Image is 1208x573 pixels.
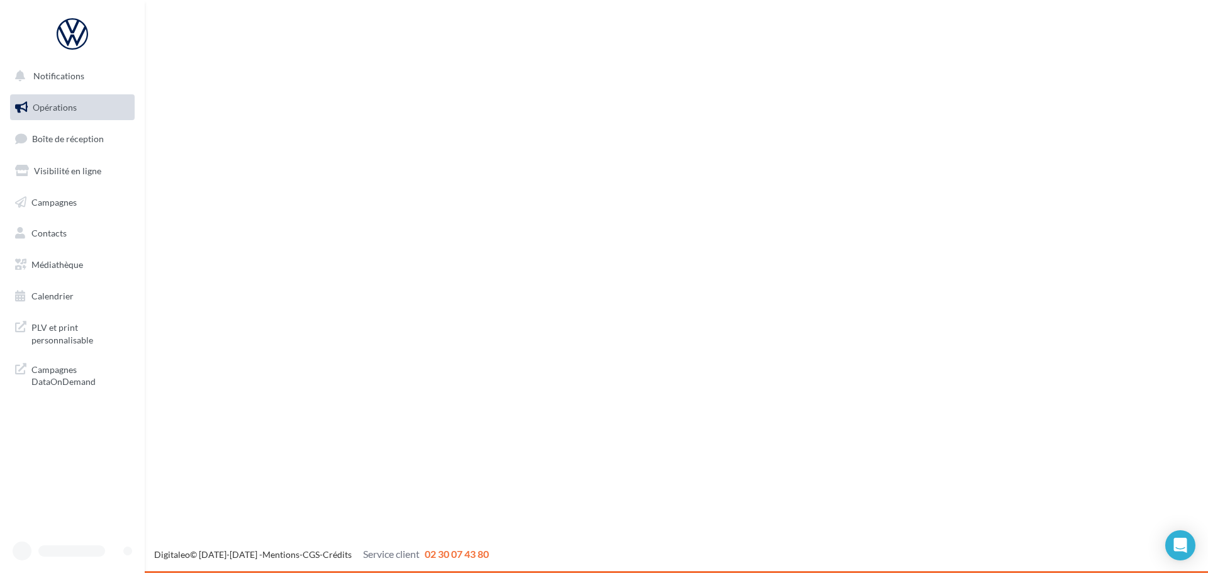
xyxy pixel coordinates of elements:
[34,165,101,176] span: Visibilité en ligne
[33,70,84,81] span: Notifications
[8,158,137,184] a: Visibilité en ligne
[1165,530,1195,560] div: Open Intercom Messenger
[8,94,137,121] a: Opérations
[8,125,137,152] a: Boîte de réception
[31,291,74,301] span: Calendrier
[363,548,420,560] span: Service client
[8,314,137,351] a: PLV et print personnalisable
[303,549,320,560] a: CGS
[323,549,352,560] a: Crédits
[31,259,83,270] span: Médiathèque
[8,252,137,278] a: Médiathèque
[8,63,132,89] button: Notifications
[154,549,489,560] span: © [DATE]-[DATE] - - -
[8,189,137,216] a: Campagnes
[8,220,137,247] a: Contacts
[425,548,489,560] span: 02 30 07 43 80
[262,549,299,560] a: Mentions
[31,319,130,346] span: PLV et print personnalisable
[8,283,137,309] a: Calendrier
[33,102,77,113] span: Opérations
[31,361,130,388] span: Campagnes DataOnDemand
[154,549,190,560] a: Digitaleo
[31,196,77,207] span: Campagnes
[31,228,67,238] span: Contacts
[8,356,137,393] a: Campagnes DataOnDemand
[32,133,104,144] span: Boîte de réception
